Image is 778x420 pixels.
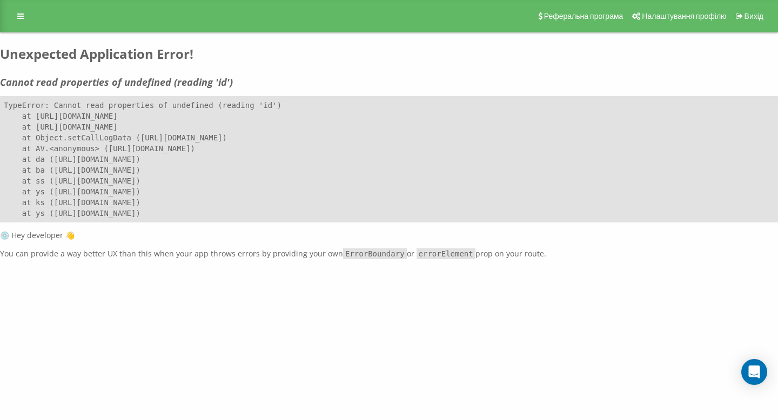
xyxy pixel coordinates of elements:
[343,248,407,259] code: ErrorBoundary
[417,248,475,259] code: errorElement
[745,12,763,21] span: Вихід
[544,12,623,21] span: Реферальна програма
[642,12,726,21] span: Налаштування профілю
[741,359,767,385] div: Open Intercom Messenger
